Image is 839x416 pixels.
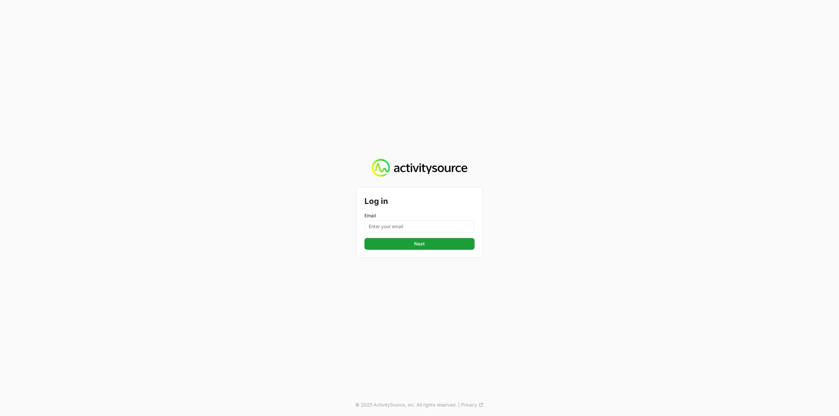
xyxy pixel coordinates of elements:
[364,220,475,233] input: Enter your email
[372,159,467,177] img: Activity Source
[414,240,425,248] span: Next
[364,238,475,250] button: Next
[364,212,475,219] label: Email
[458,402,460,408] span: |
[461,402,484,408] a: Privacy
[364,195,475,207] h2: Log in
[355,402,457,408] p: © 2025 ActivitySource, inc. All rights reserved.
